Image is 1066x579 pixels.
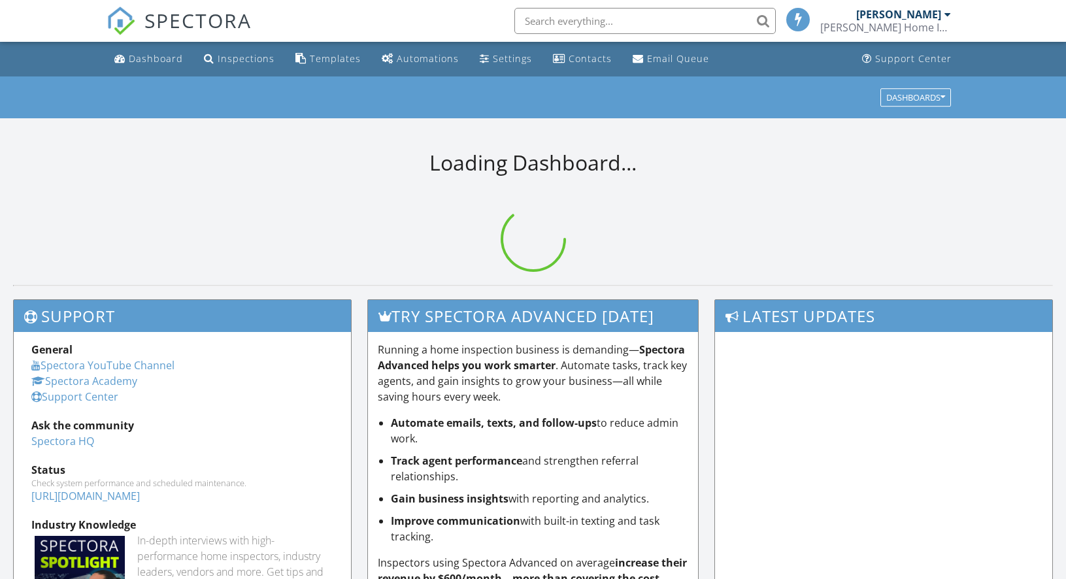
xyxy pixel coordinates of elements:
[109,47,188,71] a: Dashboard
[31,374,137,388] a: Spectora Academy
[391,416,597,430] strong: Automate emails, texts, and follow-ups
[310,52,361,65] div: Templates
[218,52,275,65] div: Inspections
[391,453,688,484] li: and strengthen referral relationships.
[391,513,688,544] li: with built-in texting and task tracking.
[391,514,520,528] strong: Improve communication
[475,47,537,71] a: Settings
[107,7,135,35] img: The Best Home Inspection Software - Spectora
[378,342,688,405] p: Running a home inspection business is demanding— . Automate tasks, track key agents, and gain ins...
[31,358,175,372] a: Spectora YouTube Channel
[107,18,252,45] a: SPECTORA
[514,8,776,34] input: Search everything...
[14,300,351,332] h3: Support
[647,52,709,65] div: Email Queue
[820,21,951,34] div: Bragg Home Inspectors, LLC.,
[397,52,459,65] div: Automations
[391,454,522,468] strong: Track agent performance
[875,52,952,65] div: Support Center
[548,47,617,71] a: Contacts
[144,7,252,34] span: SPECTORA
[880,88,951,107] button: Dashboards
[199,47,280,71] a: Inspections
[31,389,118,404] a: Support Center
[378,342,685,372] strong: Spectora Advanced helps you work smarter
[129,52,183,65] div: Dashboard
[31,434,94,448] a: Spectora HQ
[569,52,612,65] div: Contacts
[31,478,333,488] div: Check system performance and scheduled maintenance.
[368,300,697,332] h3: Try spectora advanced [DATE]
[391,415,688,446] li: to reduce admin work.
[493,52,532,65] div: Settings
[715,300,1052,332] h3: Latest Updates
[857,47,957,71] a: Support Center
[31,489,140,503] a: [URL][DOMAIN_NAME]
[886,93,945,102] div: Dashboards
[856,8,941,21] div: [PERSON_NAME]
[290,47,366,71] a: Templates
[31,418,333,433] div: Ask the community
[376,47,464,71] a: Automations (Basic)
[391,491,688,506] li: with reporting and analytics.
[31,342,73,357] strong: General
[627,47,714,71] a: Email Queue
[31,462,333,478] div: Status
[391,491,508,506] strong: Gain business insights
[31,517,333,533] div: Industry Knowledge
